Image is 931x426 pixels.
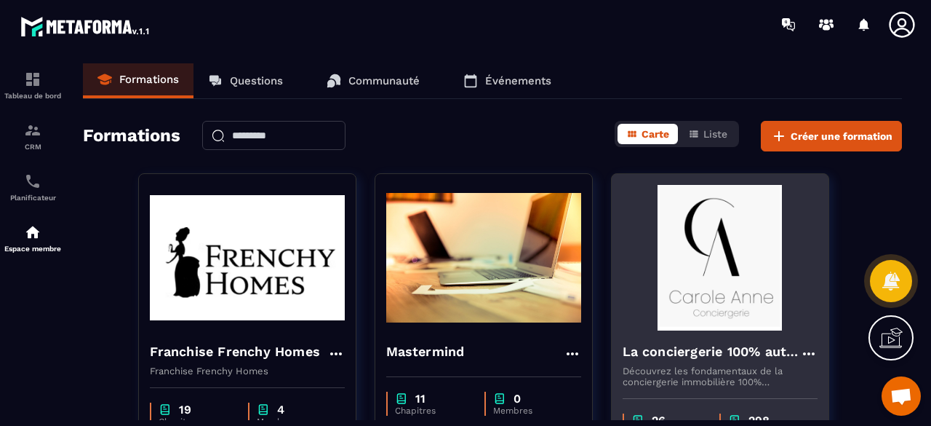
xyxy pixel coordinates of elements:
p: Chapitres [395,406,470,416]
h4: Franchise Frenchy Homes [150,342,321,362]
img: formation-background [150,185,345,331]
a: Formations [83,63,193,98]
img: chapter [493,392,506,406]
span: Créer une formation [791,129,892,143]
img: scheduler [24,173,41,190]
img: chapter [395,392,408,406]
button: Liste [679,124,736,144]
h2: Formations [83,121,180,151]
p: 19 [179,403,191,417]
img: formation-background [623,185,818,331]
button: Créer une formation [761,121,902,151]
a: Questions [193,63,297,98]
img: formation [24,71,41,88]
a: schedulerschedulerPlanificateur [4,162,62,213]
p: 4 [277,403,284,417]
img: chapter [159,403,172,417]
p: 11 [415,392,425,406]
p: Découvrez les fondamentaux de la conciergerie immobilière 100% automatisée. Cette formation est c... [623,366,818,387]
a: automationsautomationsEspace membre [4,213,62,264]
img: formation-background [386,185,581,331]
p: Planificateur [4,194,62,202]
p: Membres [493,406,567,416]
div: Ouvrir le chat [882,376,921,416]
h4: La conciergerie 100% automatisée [623,342,800,362]
img: chapter [257,403,270,417]
img: formation [24,122,41,139]
img: automations [24,224,41,241]
p: Événements [485,74,551,87]
span: Carte [642,128,669,140]
a: Communauté [312,63,434,98]
p: Tableau de bord [4,92,62,100]
span: Liste [703,128,727,140]
img: logo [20,13,151,39]
p: 0 [514,392,521,406]
p: Formations [119,73,179,86]
a: Événements [449,63,566,98]
a: formationformationCRM [4,111,62,162]
button: Carte [618,124,678,144]
p: Communauté [348,74,420,87]
p: Questions [230,74,283,87]
a: formationformationTableau de bord [4,60,62,111]
h4: Mastermind [386,342,465,362]
p: CRM [4,143,62,151]
p: Espace membre [4,245,62,253]
p: Franchise Frenchy Homes [150,366,345,376]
